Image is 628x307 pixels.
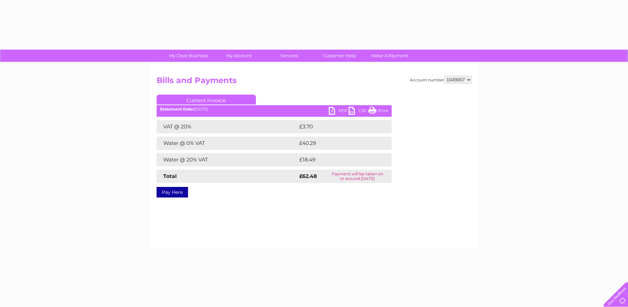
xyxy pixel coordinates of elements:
[323,170,392,183] td: Payment will be taken on or around [DATE]
[157,153,298,166] td: Water @ 20% VAT
[157,187,188,197] a: Pay Here
[349,107,368,116] a: CSV
[157,137,298,150] td: Water @ 0% VAT
[298,137,378,150] td: £40.29
[299,173,317,179] strong: £62.48
[160,107,194,111] b: Statement Date:
[410,76,472,84] div: Account number
[362,50,417,62] a: Make A Payment
[298,153,378,166] td: £18.49
[212,50,266,62] a: My Account
[161,50,216,62] a: My Clear Business
[157,95,256,105] a: Current Invoice
[312,50,367,62] a: Customer Help
[157,76,472,88] h2: Bills and Payments
[157,107,392,111] div: [DATE]
[298,120,376,133] td: £3.70
[329,107,349,116] a: PDF
[157,120,298,133] td: VAT @ 20%
[262,50,316,62] a: Services
[163,173,177,179] strong: Total
[368,107,388,116] a: Print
